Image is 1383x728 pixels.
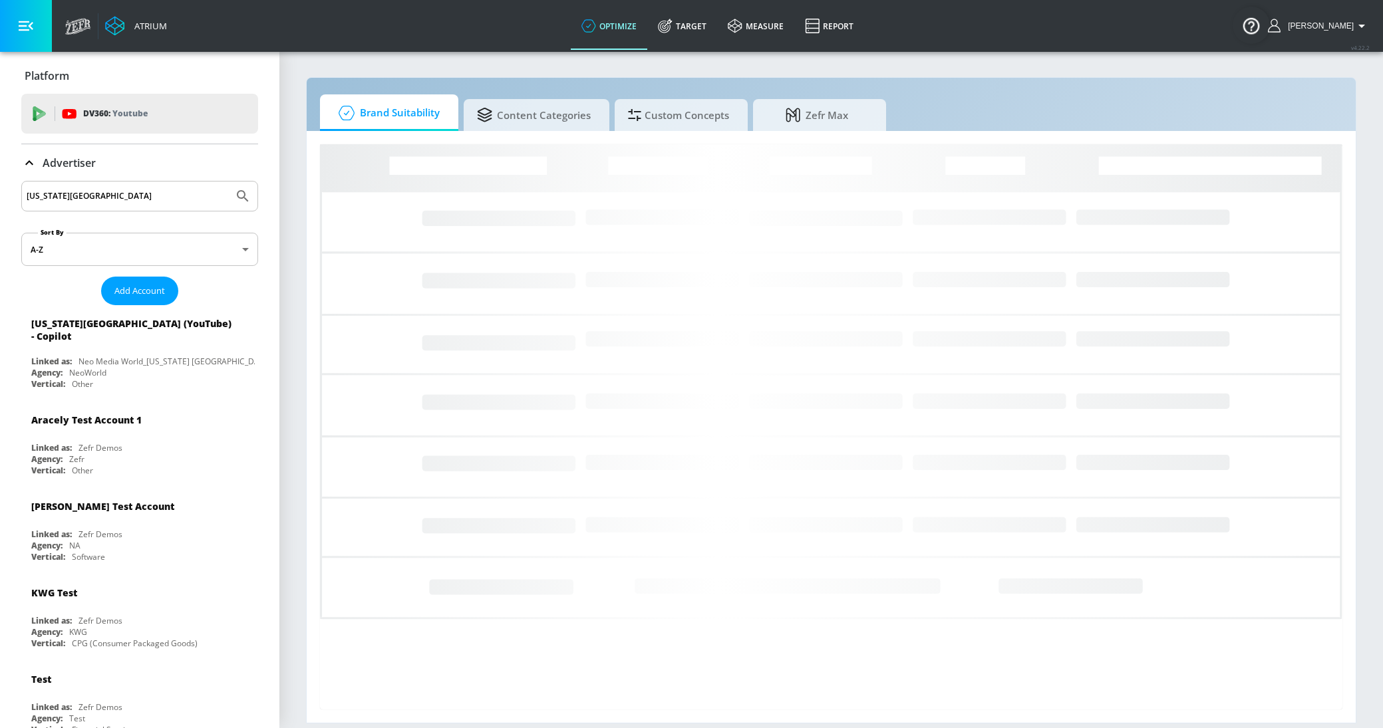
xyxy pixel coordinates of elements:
[21,233,258,266] div: A-Z
[72,638,198,649] div: CPG (Consumer Packaged Goods)
[114,283,165,299] span: Add Account
[105,16,167,36] a: Atrium
[21,144,258,182] div: Advertiser
[228,182,257,211] button: Submit Search
[31,626,63,638] div: Agency:
[1268,18,1370,34] button: [PERSON_NAME]
[766,99,867,131] span: Zefr Max
[43,156,96,170] p: Advertiser
[21,94,258,134] div: DV360: Youtube
[78,442,122,453] div: Zefr Demos
[1351,44,1370,51] span: v 4.22.2
[31,615,72,626] div: Linked as:
[31,500,174,513] div: [PERSON_NAME] Test Account
[647,2,717,50] a: Target
[31,453,63,465] div: Agency:
[72,551,105,562] div: Software
[21,404,258,479] div: Aracely Test Account 1Linked as:Zefr DemosAgency:ZefrVertical:Other
[21,576,258,652] div: KWG TestLinked as:Zefr DemosAgency:KWGVertical:CPG (Consumer Packaged Goods)
[69,453,84,465] div: Zefr
[31,356,72,367] div: Linked as:
[83,106,148,121] p: DV360:
[112,106,148,120] p: Youtube
[31,465,65,476] div: Vertical:
[717,2,794,50] a: measure
[38,228,67,237] label: Sort By
[31,586,77,599] div: KWG Test
[69,626,87,638] div: KWG
[31,414,142,426] div: Aracely Test Account 1
[69,540,80,551] div: NA
[31,529,72,540] div: Linked as:
[21,57,258,94] div: Platform
[21,310,258,393] div: [US_STATE][GEOGRAPHIC_DATA] (YouTube) - CopilotLinked as:Neo Media World_[US_STATE] [GEOGRAPHIC_D...
[571,2,647,50] a: optimize
[72,378,93,390] div: Other
[31,442,72,453] div: Linked as:
[31,317,236,342] div: [US_STATE][GEOGRAPHIC_DATA] (YouTube) - Copilot
[25,68,69,83] p: Platform
[628,99,729,131] span: Custom Concepts
[31,540,63,551] div: Agency:
[78,615,122,626] div: Zefr Demos
[1233,7,1270,44] button: Open Resource Center
[31,713,63,724] div: Agency:
[794,2,864,50] a: Report
[477,99,591,131] span: Content Categories
[21,490,258,566] div: [PERSON_NAME] Test AccountLinked as:Zefr DemosAgency:NAVertical:Software
[78,529,122,540] div: Zefr Demos
[69,713,85,724] div: Test
[78,356,272,367] div: Neo Media World_[US_STATE] [GEOGRAPHIC_DATA]
[31,673,51,685] div: Test
[101,277,178,305] button: Add Account
[31,701,72,713] div: Linked as:
[78,701,122,713] div: Zefr Demos
[333,97,440,129] span: Brand Suitability
[31,367,63,378] div: Agency:
[1283,21,1354,31] span: login as: rebecca.streightiff@zefr.com
[31,551,65,562] div: Vertical:
[31,378,65,390] div: Vertical:
[129,20,167,32] div: Atrium
[31,638,65,649] div: Vertical:
[27,187,228,205] input: Search by name
[72,465,93,476] div: Other
[69,367,106,378] div: NeoWorld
